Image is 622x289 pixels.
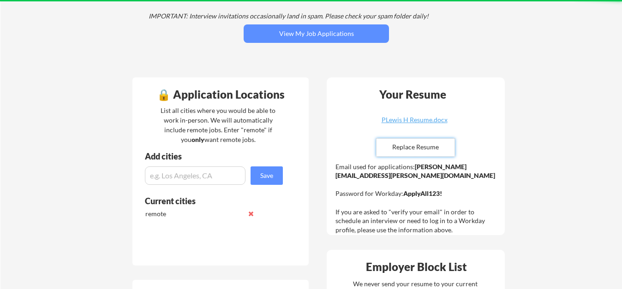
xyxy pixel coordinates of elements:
[135,89,306,100] div: 🔒 Application Locations
[244,24,389,43] button: View My Job Applications
[335,162,498,235] div: Email used for applications: Password for Workday: If you are asked to "verify your email" in ord...
[145,197,273,205] div: Current cities
[335,163,495,180] strong: [PERSON_NAME][EMAIL_ADDRESS][PERSON_NAME][DOMAIN_NAME]
[367,89,458,100] div: Your Resume
[149,12,429,20] em: IMPORTANT: Interview invitations occasionally land in spam. Please check your spam folder daily!
[359,117,469,123] div: PLewis H Resume.docx
[145,152,285,160] div: Add cities
[403,189,442,197] strong: ApplyAll123!
[330,261,502,272] div: Employer Block List
[145,166,245,185] input: e.g. Los Angeles, CA
[191,136,204,143] strong: only
[145,209,243,218] div: remote
[251,166,283,185] button: Save
[155,106,281,144] div: List all cities where you would be able to work in-person. We will automatically include remote j...
[359,117,469,131] a: PLewis H Resume.docx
